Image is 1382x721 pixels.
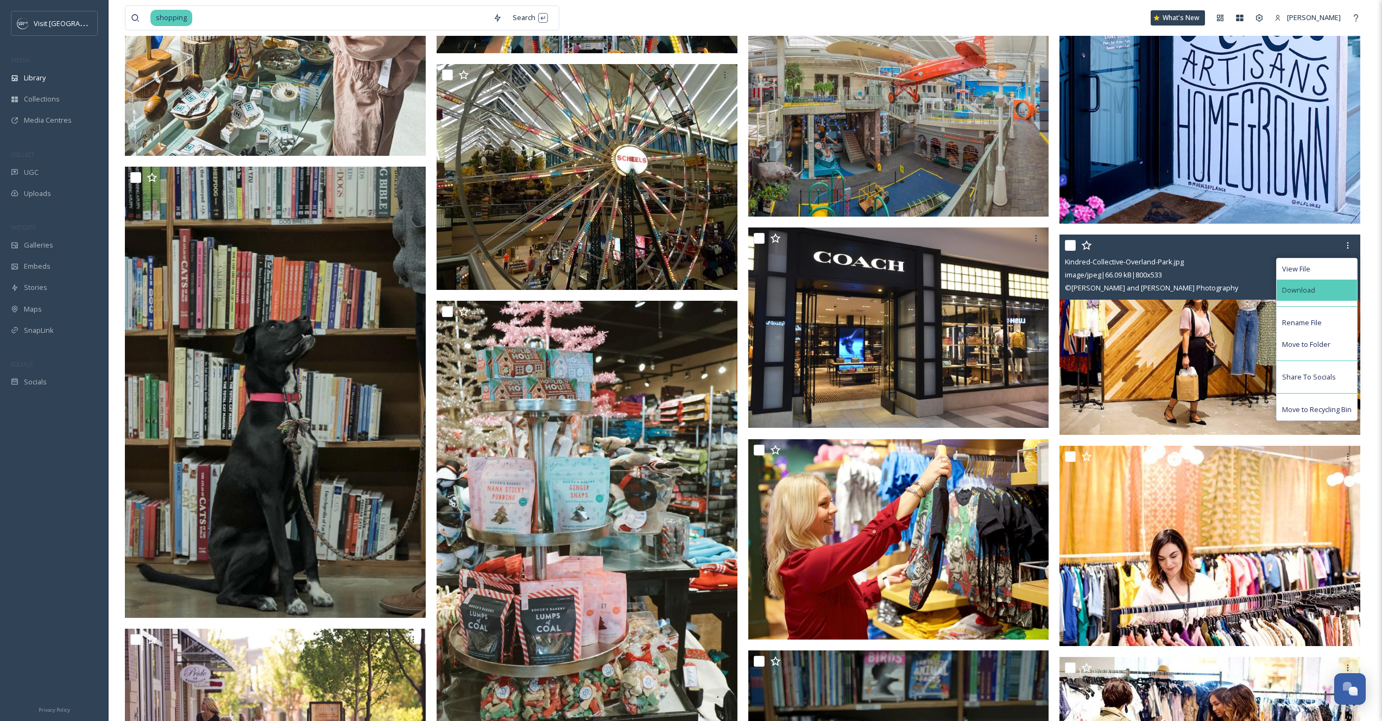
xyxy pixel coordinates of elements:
span: Kindred-Collective-Overland-Park.jpg [1065,257,1184,267]
span: Move to Folder [1282,339,1330,350]
span: Move to Recycling Bin [1282,404,1352,415]
span: Download [1282,285,1315,295]
span: Rename File [1282,318,1322,328]
a: [PERSON_NAME] [1269,7,1346,28]
button: Open Chat [1334,673,1366,705]
span: Embeds [24,261,51,271]
span: Collections [24,94,60,104]
img: Kindred-Boutique-Overland-Park.jpg [1059,446,1360,646]
span: © [PERSON_NAME] and [PERSON_NAME] Photography [1065,283,1238,293]
span: WIDGETS [11,223,36,231]
img: Photo Nov 20, 6 55 29 PM.jpg [125,167,426,618]
span: Library [24,73,46,83]
img: VOP August 19.jpg [748,439,1049,640]
span: COLLECT [11,150,34,159]
span: MEDIA [11,56,30,64]
span: SnapLink [24,325,54,336]
span: Media Centres [24,115,72,125]
span: Socials [24,377,47,387]
span: Stories [24,282,47,293]
span: Uploads [24,188,51,199]
a: What's New [1151,10,1205,26]
img: Kindred-Collective-Overland-Park.jpg [1059,235,1360,435]
span: [PERSON_NAME] [1287,12,1341,22]
span: shopping [150,10,192,26]
span: Maps [24,304,42,314]
div: Search [507,7,553,28]
img: scheels ferris wheel - web.jpg [437,64,737,290]
span: SOCIALS [11,360,33,368]
a: Privacy Policy [39,703,70,716]
img: c3es6xdrejuflcaqpovn.png [17,18,28,29]
span: Galleries [24,240,53,250]
img: DSC_2297.JPG [748,227,1049,428]
span: Visit [GEOGRAPHIC_DATA] [34,18,118,28]
span: View File [1282,264,1310,274]
span: Privacy Policy [39,706,70,713]
span: image/jpeg | 66.09 kB | 800 x 533 [1065,270,1162,280]
span: Share To Socials [1282,372,1336,382]
span: UGC [24,167,39,178]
